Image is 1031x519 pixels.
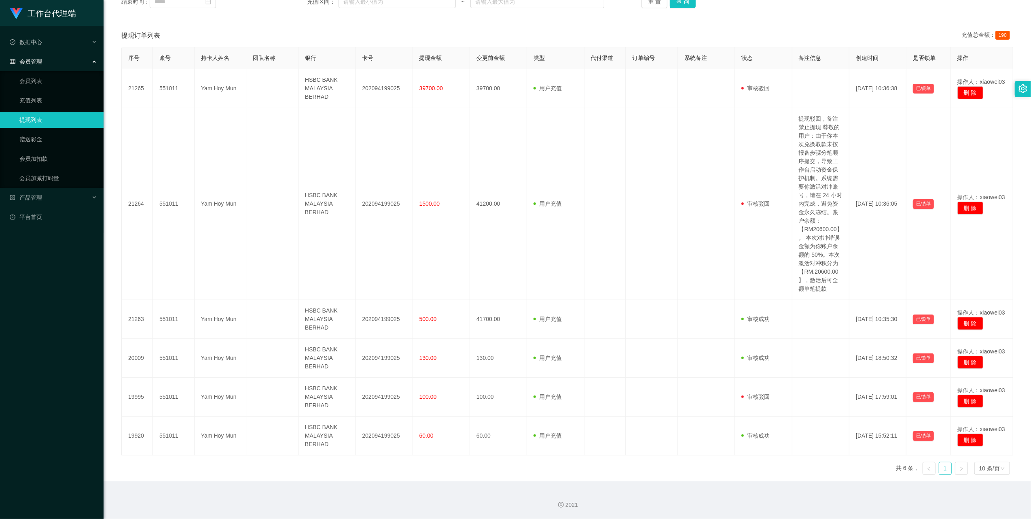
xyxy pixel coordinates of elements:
span: 会员管理 [10,58,42,65]
td: [DATE] 18:50:32 [849,339,906,378]
span: 提现金额 [419,55,442,61]
td: 551011 [153,300,195,339]
span: 数据中心 [10,39,42,45]
button: 已锁单 [913,84,934,94]
td: [DATE] 17:59:01 [849,378,906,417]
td: 19920 [122,417,153,455]
td: 551011 [153,69,195,108]
span: 审核成功 [741,355,770,361]
div: 2021 [110,501,1025,509]
td: Yam Hoy Mun [195,69,247,108]
button: 删 除 [957,356,983,369]
span: 类型 [533,55,545,61]
h1: 工作台代理端 [28,0,76,26]
td: 551011 [153,378,195,417]
span: 操作人：xiaowei03 [957,426,1005,432]
button: 删 除 [957,202,983,215]
span: 序号 [128,55,140,61]
td: 202094199025 [356,300,413,339]
span: 190 [995,31,1010,40]
td: HSBC BANK MALAYSIA BERHAD [299,417,356,455]
td: [DATE] 10:35:30 [849,300,906,339]
td: Yam Hoy Mun [195,339,247,378]
span: 创建时间 [856,55,879,61]
td: HSBC BANK MALAYSIA BERHAD [299,108,356,300]
a: 图标: dashboard平台首页 [10,209,97,225]
td: 提现驳回，备注 禁止提现 尊敬的用户：由于你本次兑换取款未按报备步骤分笔顺序提交，导致工作台启动资金保护机制。系统需要你激活对冲账号，请在 24 小时内完成，避免资金永久冻结。账户余额：【RM2... [792,108,849,300]
td: Yam Hoy Mun [195,300,247,339]
span: 操作 [957,55,969,61]
i: 图标: check-circle-o [10,39,15,45]
button: 已锁单 [913,353,934,363]
td: 41200.00 [470,108,527,300]
span: 账号 [159,55,171,61]
td: [DATE] 10:36:05 [849,108,906,300]
td: 20009 [122,339,153,378]
a: 会员列表 [19,73,97,89]
button: 已锁单 [913,315,934,324]
span: 130.00 [419,355,437,361]
button: 已锁单 [913,392,934,402]
span: 操作人：xiaowei03 [957,194,1005,200]
td: 19995 [122,378,153,417]
a: 充值列表 [19,92,97,108]
i: 图标: down [1000,466,1005,472]
span: 操作人：xiaowei03 [957,79,1005,85]
a: 赠送彩金 [19,131,97,147]
span: 39700.00 [419,85,443,91]
button: 已锁单 [913,431,934,441]
td: HSBC BANK MALAYSIA BERHAD [299,378,356,417]
td: HSBC BANK MALAYSIA BERHAD [299,69,356,108]
span: 用户充值 [533,316,562,322]
span: 100.00 [419,394,437,400]
span: 审核驳回 [741,85,770,91]
li: 下一页 [955,462,968,475]
span: 团队名称 [253,55,275,61]
span: 代付渠道 [591,55,614,61]
td: 551011 [153,339,195,378]
td: 551011 [153,417,195,455]
td: Yam Hoy Mun [195,378,247,417]
span: 状态 [741,55,753,61]
li: 1 [939,462,952,475]
div: 充值总金额： [961,31,1013,40]
span: 操作人：xiaowei03 [957,309,1005,316]
span: 500.00 [419,316,437,322]
span: 用户充值 [533,394,562,400]
span: 产品管理 [10,194,42,201]
a: 会员加减打码量 [19,170,97,186]
td: 21265 [122,69,153,108]
button: 删 除 [957,434,983,447]
td: 202094199025 [356,69,413,108]
td: 100.00 [470,378,527,417]
span: 持卡人姓名 [201,55,229,61]
span: 用户充值 [533,355,562,361]
i: 图标: copyright [558,502,564,508]
button: 删 除 [957,395,983,408]
span: 审核成功 [741,316,770,322]
span: 1500.00 [419,200,440,207]
td: 41700.00 [470,300,527,339]
span: 操作人：xiaowei03 [957,348,1005,355]
span: 备注信息 [799,55,821,61]
span: 审核驳回 [741,200,770,207]
td: HSBC BANK MALAYSIA BERHAD [299,339,356,378]
div: 10 条/页 [979,462,1000,474]
td: 202094199025 [356,378,413,417]
i: 图标: setting [1018,84,1027,93]
i: 图标: table [10,59,15,64]
td: 21263 [122,300,153,339]
i: 图标: appstore-o [10,195,15,200]
td: 551011 [153,108,195,300]
span: 系统备注 [684,55,707,61]
td: 60.00 [470,417,527,455]
li: 共 6 条， [896,462,919,475]
td: 130.00 [470,339,527,378]
button: 已锁单 [913,199,934,209]
td: 202094199025 [356,339,413,378]
span: 订单编号 [632,55,655,61]
td: HSBC BANK MALAYSIA BERHAD [299,300,356,339]
td: Yam Hoy Mun [195,417,247,455]
span: 用户充值 [533,200,562,207]
a: 工作台代理端 [10,10,76,16]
